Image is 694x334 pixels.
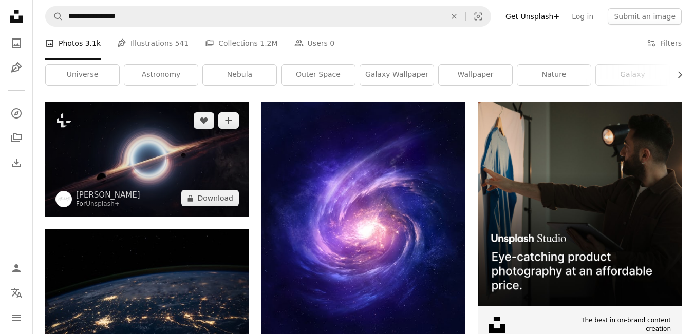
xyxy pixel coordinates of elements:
a: an artist's impression of a black hole in space [45,154,249,164]
a: Users 0 [294,27,335,60]
a: wallpaper [439,65,512,85]
span: The best in on-brand content creation [562,316,671,333]
img: Go to Alexander Mils's profile [55,191,72,207]
a: universe [46,65,119,85]
a: nature [517,65,591,85]
button: Language [6,283,27,303]
button: Like [194,112,214,129]
a: Illustrations 541 [117,27,189,60]
button: Submit an image [608,8,682,25]
div: For [76,200,140,208]
a: galaxy wallpaper [360,65,434,85]
a: [PERSON_NAME] [76,190,140,200]
a: nebula [203,65,276,85]
a: Explore [6,103,27,124]
a: Photos [6,33,27,53]
a: Collections 1.2M [205,27,277,60]
a: Get Unsplash+ [499,8,566,25]
button: Clear [443,7,465,26]
a: Home — Unsplash [6,6,27,29]
button: Filters [647,27,682,60]
form: Find visuals sitewide [45,6,491,27]
button: Visual search [466,7,491,26]
a: galaxy [596,65,669,85]
a: astronomy [124,65,198,85]
a: Illustrations [6,57,27,78]
img: file-1715714098234-25b8b4e9d8faimage [478,102,682,306]
a: Log in / Sign up [6,258,27,279]
button: Search Unsplash [46,7,63,26]
a: Collections [6,128,27,148]
img: file-1631678316303-ed18b8b5cb9cimage [489,317,505,333]
a: Unsplash+ [86,200,120,207]
button: Menu [6,307,27,328]
button: Download [181,190,239,206]
span: 541 [175,37,189,49]
a: a purple and blue spiral shaped object with stars in the background [261,225,465,234]
a: outer space [282,65,355,85]
img: an artist's impression of a black hole in space [45,102,249,217]
a: Log in [566,8,599,25]
a: Download History [6,152,27,173]
a: photo of outer space [45,292,249,301]
button: Add to Collection [218,112,239,129]
span: 1.2M [260,37,277,49]
span: 0 [330,37,334,49]
button: scroll list to the right [670,65,682,85]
